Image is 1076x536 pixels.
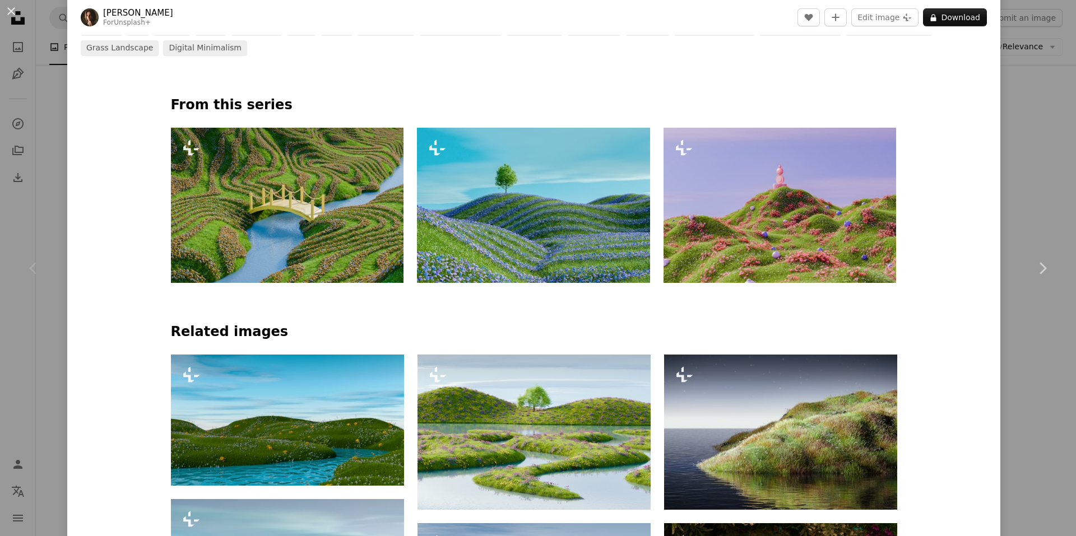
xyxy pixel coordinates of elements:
a: grass landscape [81,40,159,56]
a: digital minimalism [163,40,247,56]
a: a river running through a lush green hillside [171,414,404,425]
a: [PERSON_NAME] [103,7,173,18]
img: a painting of a hill with a tree on top of it [417,128,650,283]
img: Go to Alex Shuper's profile [81,8,99,26]
img: Grassy hill meets calm waters under a starry sky. [664,355,897,510]
img: a river running through a lush green hillside [171,355,404,486]
a: Next [1009,215,1076,322]
a: Unsplash+ [114,18,151,26]
h4: Related images [171,323,897,341]
a: a group of mounds of grass with a tree in the middle of them [418,427,651,437]
button: Download [923,8,987,26]
div: For [103,18,173,27]
img: a bridge over a river surrounded by a lush green field [171,128,404,283]
img: a hill covered in green grass and pink flowers [664,128,897,283]
a: a painting of a hill with a tree on top of it [417,200,650,210]
a: Grassy hill meets calm waters under a starry sky. [664,427,897,437]
button: Edit image [851,8,919,26]
img: a group of mounds of grass with a tree in the middle of them [418,355,651,510]
p: From this series [171,96,897,114]
button: Like [797,8,820,26]
a: a hill covered in green grass and pink flowers [664,200,897,210]
button: Add to Collection [824,8,847,26]
a: a bridge over a river surrounded by a lush green field [171,200,404,210]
